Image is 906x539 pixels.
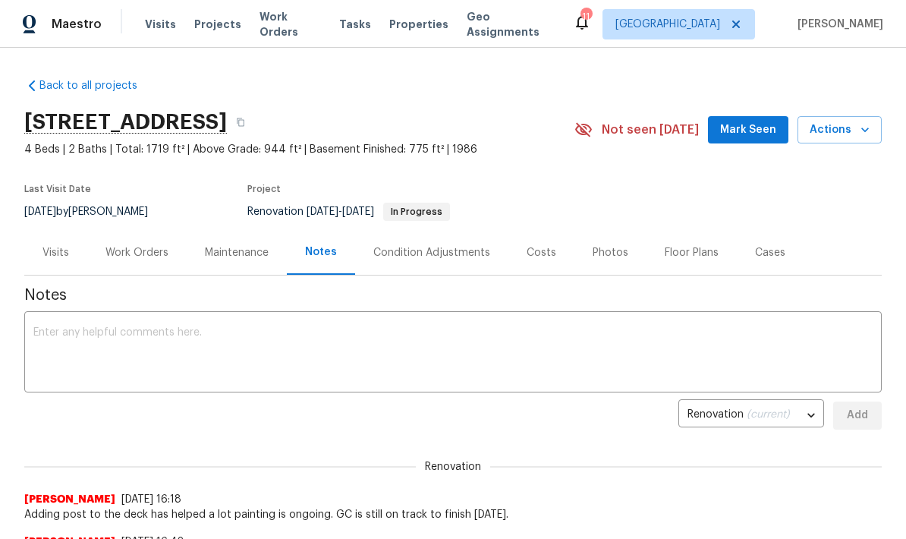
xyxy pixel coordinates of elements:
span: Geo Assignments [467,9,555,39]
div: Renovation (current) [678,397,824,434]
span: [DATE] 16:18 [121,494,181,505]
div: Maintenance [205,245,269,260]
a: Back to all projects [24,78,170,93]
span: [DATE] [24,206,56,217]
span: Renovation [416,459,490,474]
span: In Progress [385,207,448,216]
div: Floor Plans [665,245,719,260]
span: [GEOGRAPHIC_DATA] [615,17,720,32]
div: Condition Adjustments [373,245,490,260]
span: - [307,206,374,217]
button: Actions [797,116,882,144]
span: Adding post to the deck has helped a lot painting is ongoing. GC is still on track to finish [DATE]. [24,507,882,522]
div: Visits [42,245,69,260]
span: (current) [747,409,790,420]
div: by [PERSON_NAME] [24,203,166,221]
span: Visits [145,17,176,32]
span: Project [247,184,281,194]
span: Notes [24,288,882,303]
span: [DATE] [307,206,338,217]
button: Mark Seen [708,116,788,144]
div: Costs [527,245,556,260]
span: [PERSON_NAME] [791,17,883,32]
div: Notes [305,244,337,260]
span: Tasks [339,19,371,30]
span: [PERSON_NAME] [24,492,115,507]
span: [DATE] [342,206,374,217]
span: 4 Beds | 2 Baths | Total: 1719 ft² | Above Grade: 944 ft² | Basement Finished: 775 ft² | 1986 [24,142,574,157]
span: Mark Seen [720,121,776,140]
div: Cases [755,245,785,260]
span: Last Visit Date [24,184,91,194]
span: Not seen [DATE] [602,122,699,137]
span: Actions [810,121,870,140]
span: Renovation [247,206,450,217]
div: Work Orders [105,245,168,260]
span: Maestro [52,17,102,32]
span: Projects [194,17,241,32]
button: Copy Address [227,109,254,136]
div: 11 [580,9,591,24]
span: Properties [389,17,448,32]
span: Work Orders [260,9,321,39]
div: Photos [593,245,628,260]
